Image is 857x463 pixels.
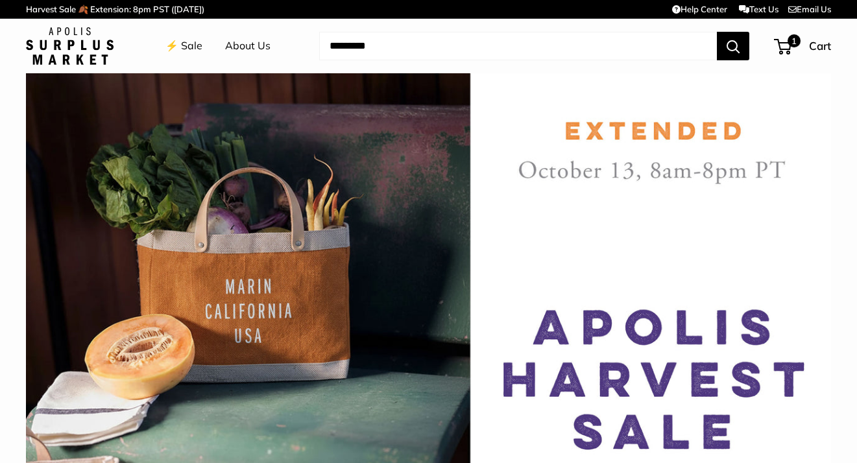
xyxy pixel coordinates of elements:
[739,4,779,14] a: Text Us
[672,4,727,14] a: Help Center
[165,36,202,56] a: ⚡️ Sale
[225,36,271,56] a: About Us
[717,32,749,60] button: Search
[319,32,717,60] input: Search...
[26,27,114,65] img: Apolis: Surplus Market
[775,36,831,56] a: 1 Cart
[809,39,831,53] span: Cart
[788,4,831,14] a: Email Us
[788,34,801,47] span: 1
